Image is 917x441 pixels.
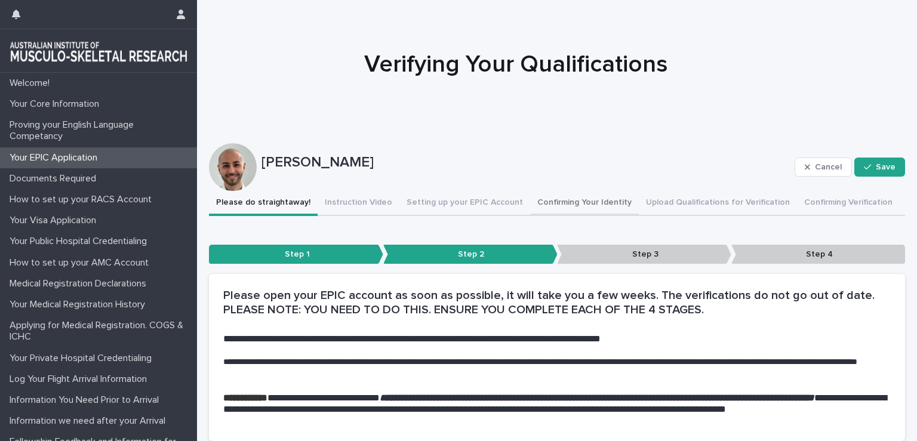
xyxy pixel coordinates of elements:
p: Welcome! [5,78,59,89]
p: How to set up your AMC Account [5,257,158,269]
p: Your Core Information [5,98,109,110]
p: Documents Required [5,173,106,184]
button: Please do straightaway! [209,191,318,216]
p: Step 2 [383,245,558,264]
p: Your EPIC Application [5,152,107,164]
p: Your Public Hospital Credentialing [5,236,156,247]
p: Proving your English Language Competancy [5,119,197,142]
button: Upload Qualifications for Verification [639,191,797,216]
h1: Verifying Your Qualifications [223,50,808,79]
h2: Please open your EPIC account as soon as possible, it will take you a few weeks. The verification... [223,288,891,317]
span: Save [876,163,896,171]
p: Log Your Flight Arrival Information [5,374,156,385]
p: Step 4 [731,245,906,264]
button: Instruction Video [318,191,399,216]
span: Cancel [815,163,842,171]
button: Confirming Verification [797,191,900,216]
button: Confirming Your Identity [530,191,639,216]
p: Medical Registration Declarations [5,278,156,289]
button: Save [854,158,905,177]
p: How to set up your RACS Account [5,194,161,205]
p: [PERSON_NAME] [261,154,790,171]
p: Applying for Medical Registration. COGS & ICHC [5,320,197,343]
p: Step 1 [209,245,383,264]
button: Setting up your EPIC Account [399,191,530,216]
p: Information we need after your Arrival [5,415,175,427]
p: Step 3 [557,245,731,264]
p: Your Medical Registration History [5,299,155,310]
button: Cancel [795,158,852,177]
p: Your Visa Application [5,215,106,226]
p: Information You Need Prior to Arrival [5,394,168,406]
p: Your Private Hospital Credentialing [5,353,161,364]
img: 1xcjEmqDTcmQhduivVBy [10,39,187,63]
